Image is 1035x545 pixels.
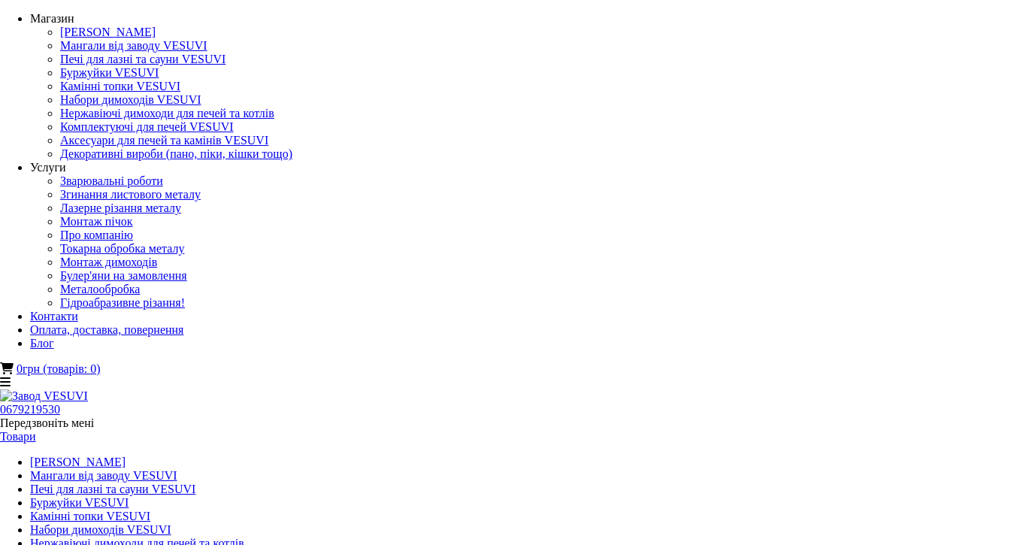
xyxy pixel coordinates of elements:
a: Токарна обробка металу [60,242,184,255]
a: 0грн (товарів: 0) [17,362,100,375]
a: Камінні топки VESUVI [30,510,150,522]
a: Лазерне різання металу [60,201,181,214]
a: Комплектуючі для печей VESUVI [60,120,234,133]
a: Монтаж димоходів [60,256,157,268]
a: Металообробка [60,283,140,295]
a: Аксесуари для печей та камінів VESUVI [60,134,268,147]
a: Мангали від заводу VESUVI [30,469,177,482]
a: Про компанію [60,229,133,241]
a: Камінні топки VESUVI [60,80,180,92]
a: Набори димоходів VESUVI [60,93,201,106]
a: [PERSON_NAME] [30,456,126,468]
a: Печі для лазні та сауни VESUVI [30,483,195,495]
a: [PERSON_NAME] [60,26,156,38]
a: Оплата, доставка, повернення [30,323,183,336]
a: Булер'яни на замовлення [60,269,187,282]
a: Декоративні вироби (пано, піки, кішки тощо) [60,147,292,160]
a: Печі для лазні та сауни VESUVI [60,53,225,65]
a: Монтаж пічок [60,215,133,228]
a: Гідроабразивне різання! [60,296,185,309]
a: Буржуйки VESUVI [30,496,129,509]
div: Услуги [30,161,1035,174]
a: Нержавіючі димоходи для печей та котлів [60,107,274,120]
a: Буржуйки VESUVI [60,66,159,79]
a: Згинання листового металу [60,188,201,201]
a: Контакти [30,310,78,322]
a: Зварювальні роботи [60,174,163,187]
a: Блог [30,337,54,350]
div: Магазин [30,12,1035,26]
a: Набори димоходів VESUVI [30,523,171,536]
a: Мангали від заводу VESUVI [60,39,207,52]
